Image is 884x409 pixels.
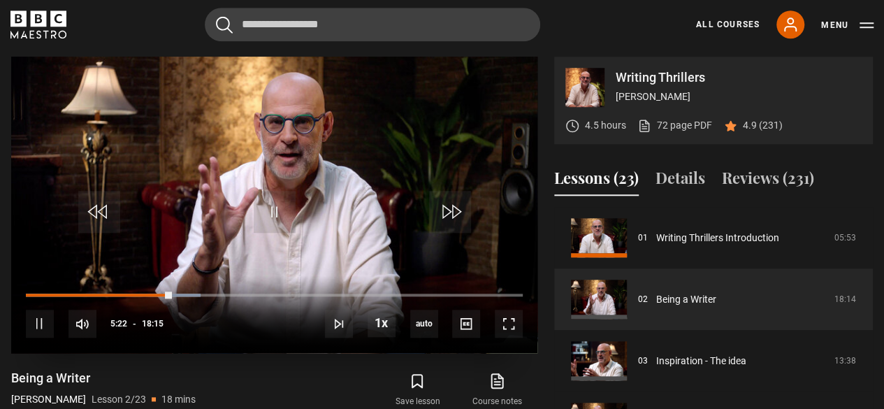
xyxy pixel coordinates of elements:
[722,166,814,196] button: Reviews (231)
[656,354,746,368] a: Inspiration - The idea
[110,311,127,336] span: 5:22
[26,310,54,338] button: Pause
[585,118,626,133] p: 4.5 hours
[11,57,537,353] video-js: Video Player
[92,392,146,407] p: Lesson 2/23
[325,310,353,338] button: Next Lesson
[26,294,523,296] div: Progress Bar
[133,319,136,329] span: -
[452,310,480,338] button: Captions
[205,8,540,41] input: Search
[495,310,523,338] button: Fullscreen
[11,370,196,387] h1: Being a Writer
[10,10,66,38] svg: BBC Maestro
[554,166,639,196] button: Lessons (23)
[637,118,712,133] a: 72 page PDF
[410,310,438,338] div: Current quality: 720p
[410,310,438,338] span: auto
[655,166,705,196] button: Details
[616,89,862,104] p: [PERSON_NAME]
[216,16,233,34] button: Submit the search query
[656,231,779,245] a: Writing Thrillers Introduction
[368,309,396,337] button: Playback Rate
[656,292,716,307] a: Being a Writer
[142,311,164,336] span: 18:15
[68,310,96,338] button: Mute
[616,71,862,84] p: Writing Thrillers
[821,18,874,32] button: Toggle navigation
[161,392,196,407] p: 18 mins
[696,18,760,31] a: All Courses
[11,392,86,407] p: [PERSON_NAME]
[743,118,783,133] p: 4.9 (231)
